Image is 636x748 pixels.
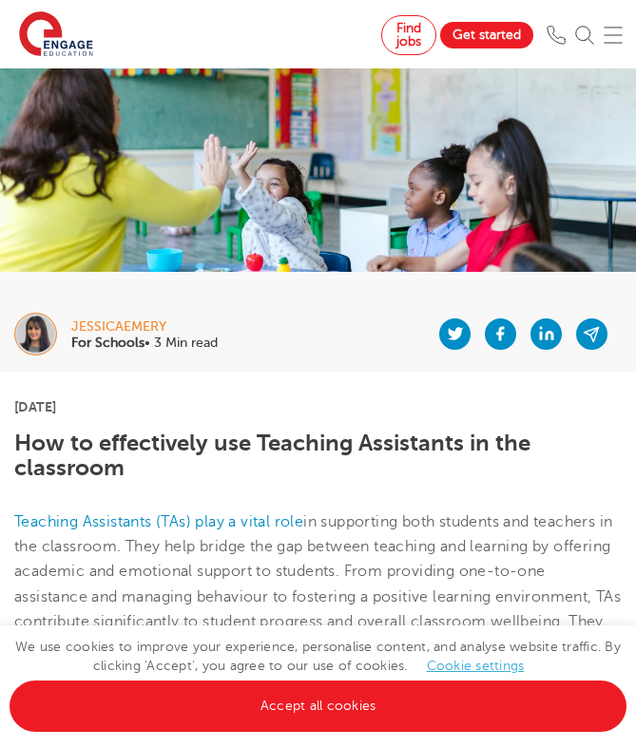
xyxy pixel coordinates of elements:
img: Phone [547,26,566,45]
img: Search [575,26,594,45]
span: We use cookies to improve your experience, personalise content, and analyse website traffic. By c... [10,640,626,713]
p: [DATE] [14,400,622,413]
span: Find jobs [396,21,421,48]
a: Find jobs [381,15,436,55]
div: jessicaemery [71,320,218,334]
a: Cookie settings [427,659,525,673]
a: Teaching Assistants (TAs) play a vital role [14,513,303,530]
b: For Schools [71,336,145,350]
p: • 3 Min read [71,336,218,350]
p: in supporting both students and teachers in the classroom. They help bridge the gap between teach... [14,509,622,684]
h1: How to effectively use Teaching Assistants in the classroom [14,431,622,481]
img: Engage Education [19,11,93,59]
a: Accept all cookies [10,681,626,732]
a: Get started [440,22,533,48]
img: Mobile Menu [604,26,623,45]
